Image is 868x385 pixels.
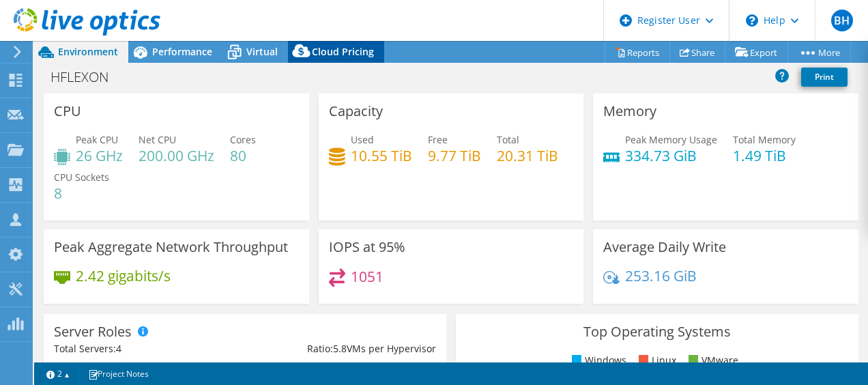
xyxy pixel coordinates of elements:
a: Export [725,42,788,63]
span: Total Memory [733,133,796,146]
h4: 26 GHz [76,148,123,163]
span: Free [428,133,448,146]
h4: 2.42 gigabits/s [76,268,171,283]
h4: 253.16 GiB [625,268,697,283]
li: Windows [568,353,626,368]
h3: IOPS at 95% [329,240,405,255]
span: Total [497,133,519,146]
span: Net CPU [139,133,176,146]
h4: 80 [230,148,256,163]
a: Print [801,68,848,87]
div: Total Servers: [54,341,245,356]
h4: 10.55 TiB [351,148,412,163]
h3: Capacity [329,104,383,119]
h3: Peak Aggregate Network Throughput [54,240,288,255]
span: Cloud Pricing [312,45,374,58]
a: Share [669,42,725,63]
span: Used [351,133,374,146]
span: Performance [152,45,212,58]
span: Virtual [246,45,278,58]
span: Cores [230,133,256,146]
span: Environment [58,45,118,58]
h4: 20.31 TiB [497,148,558,163]
h4: 1.49 TiB [733,148,796,163]
a: 2 [37,365,79,382]
h1: HFLEXON [44,70,130,85]
li: VMware [685,353,738,368]
span: CPU Sockets [54,171,109,184]
span: BH [831,10,853,31]
li: Linux [635,353,676,368]
h3: Top Operating Systems [466,324,848,339]
h4: 8 [54,186,109,201]
a: Reports [605,42,670,63]
span: Peak CPU [76,133,118,146]
h3: Average Daily Write [603,240,726,255]
a: Project Notes [78,365,158,382]
span: 4 [116,342,121,355]
a: More [787,42,851,63]
span: 5.8 [333,342,347,355]
h4: 200.00 GHz [139,148,214,163]
h4: 1051 [351,269,384,284]
h4: 9.77 TiB [428,148,481,163]
svg: \n [746,14,758,27]
h3: Memory [603,104,656,119]
h3: Server Roles [54,324,132,339]
div: Ratio: VMs per Hypervisor [245,341,436,356]
h3: CPU [54,104,81,119]
span: Peak Memory Usage [625,133,717,146]
h4: 334.73 GiB [625,148,717,163]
